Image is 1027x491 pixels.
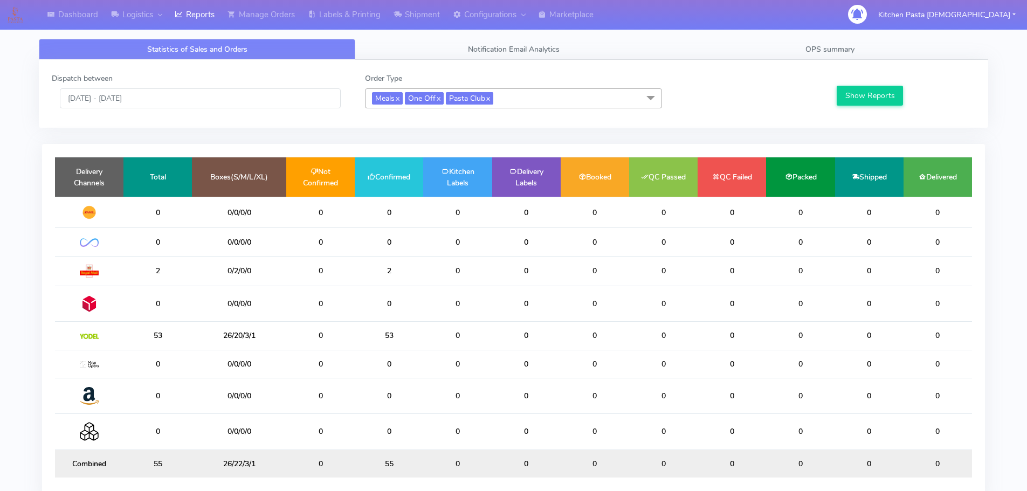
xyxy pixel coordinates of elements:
td: 0 [492,350,561,378]
img: Royal Mail [80,265,99,278]
td: 0 [698,322,766,350]
td: 0 [561,322,629,350]
td: Combined [55,449,123,478]
td: 0 [355,350,423,378]
td: 0 [561,414,629,449]
td: 0 [766,228,835,256]
td: 0 [904,286,972,321]
label: Order Type [365,73,402,84]
td: 0 [423,322,492,350]
td: 0 [123,228,192,256]
td: 0 [355,378,423,413]
img: Yodel [80,334,99,339]
td: Kitchen Labels [423,157,492,197]
td: QC Passed [629,157,698,197]
td: 0 [423,350,492,378]
td: 0 [904,228,972,256]
a: x [395,92,399,103]
td: 0/0/0/0 [192,228,286,256]
td: 55 [355,449,423,478]
td: 0 [629,350,698,378]
td: 0 [561,286,629,321]
td: 26/22/3/1 [192,449,286,478]
td: 0/0/0/0 [192,414,286,449]
td: 0 [286,449,355,478]
td: 0 [355,228,423,256]
td: 0 [423,414,492,449]
td: 0 [355,197,423,228]
td: 0 [904,414,972,449]
td: 0 [766,449,835,478]
td: 0 [561,197,629,228]
img: DHL [80,205,99,219]
td: 0 [835,256,904,286]
td: 0/0/0/0 [192,197,286,228]
td: 0 [492,449,561,478]
td: Total [123,157,192,197]
td: 0 [423,197,492,228]
td: 0 [492,414,561,449]
td: 0 [835,378,904,413]
td: Delivered [904,157,972,197]
td: 0 [698,414,766,449]
td: 0 [904,322,972,350]
img: Amazon [80,386,99,405]
span: One Off [405,92,444,105]
button: Show Reports [837,86,903,106]
td: 0 [492,322,561,350]
td: 26/20/3/1 [192,322,286,350]
a: x [436,92,440,103]
td: 0 [698,350,766,378]
td: 0 [698,228,766,256]
td: 0 [835,449,904,478]
td: 0 [423,256,492,286]
td: 0 [355,414,423,449]
td: 0 [123,197,192,228]
td: 0 [629,449,698,478]
td: 0 [835,414,904,449]
td: 0 [698,378,766,413]
td: Shipped [835,157,904,197]
td: 0 [123,378,192,413]
td: 0 [286,378,355,413]
td: 0 [561,378,629,413]
img: MaxOptra [80,361,99,369]
img: Collection [80,422,99,441]
span: Pasta Club [446,92,493,105]
td: 0 [286,256,355,286]
td: 0 [766,322,835,350]
td: 0 [904,449,972,478]
td: 0 [835,228,904,256]
span: Meals [372,92,403,105]
td: 0 [423,228,492,256]
td: Boxes(S/M/L/XL) [192,157,286,197]
td: 0 [766,286,835,321]
td: 0/0/0/0 [192,378,286,413]
td: 0 [492,197,561,228]
td: 0 [423,378,492,413]
a: x [485,92,490,103]
td: 0 [835,286,904,321]
td: 0 [766,350,835,378]
td: 0 [629,197,698,228]
td: 0 [904,197,972,228]
td: 0 [423,286,492,321]
td: 0 [835,197,904,228]
td: Not Confirmed [286,157,355,197]
td: Booked [561,157,629,197]
td: Confirmed [355,157,423,197]
td: 0 [561,256,629,286]
td: 0 [286,197,355,228]
td: 53 [123,322,192,350]
td: 2 [123,256,192,286]
td: 0 [698,197,766,228]
td: 0 [286,228,355,256]
span: Notification Email Analytics [468,44,560,54]
td: 0 [629,286,698,321]
td: 0 [423,449,492,478]
label: Dispatch between [52,73,113,84]
td: 0/0/0/0 [192,286,286,321]
td: 55 [123,449,192,478]
td: 0 [492,378,561,413]
td: 0 [561,228,629,256]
